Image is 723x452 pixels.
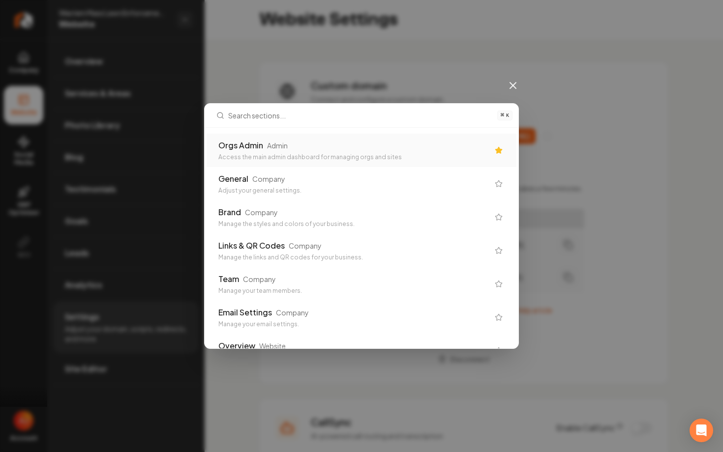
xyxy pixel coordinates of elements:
[289,241,322,251] div: Company
[218,287,489,295] div: Manage your team members.
[218,187,489,195] div: Adjust your general settings.
[218,206,241,218] div: Brand
[218,340,255,352] div: Overview
[218,320,489,328] div: Manage your email settings.
[218,240,285,252] div: Links & QR Codes
[218,220,489,228] div: Manage the styles and colors of your business.
[259,341,286,351] div: Website
[205,128,518,348] div: Search sections...
[245,207,278,217] div: Company
[267,141,288,150] div: Admin
[218,153,489,161] div: Access the main admin dashboard for managing orgs and sites
[252,174,285,184] div: Company
[218,140,263,151] div: Orgs Admin
[690,419,713,442] div: Open Intercom Messenger
[228,104,491,127] input: Search sections...
[218,254,489,261] div: Manage the links and QR codes for your business.
[276,308,309,317] div: Company
[218,273,239,285] div: Team
[218,173,248,185] div: General
[243,274,276,284] div: Company
[218,307,272,318] div: Email Settings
